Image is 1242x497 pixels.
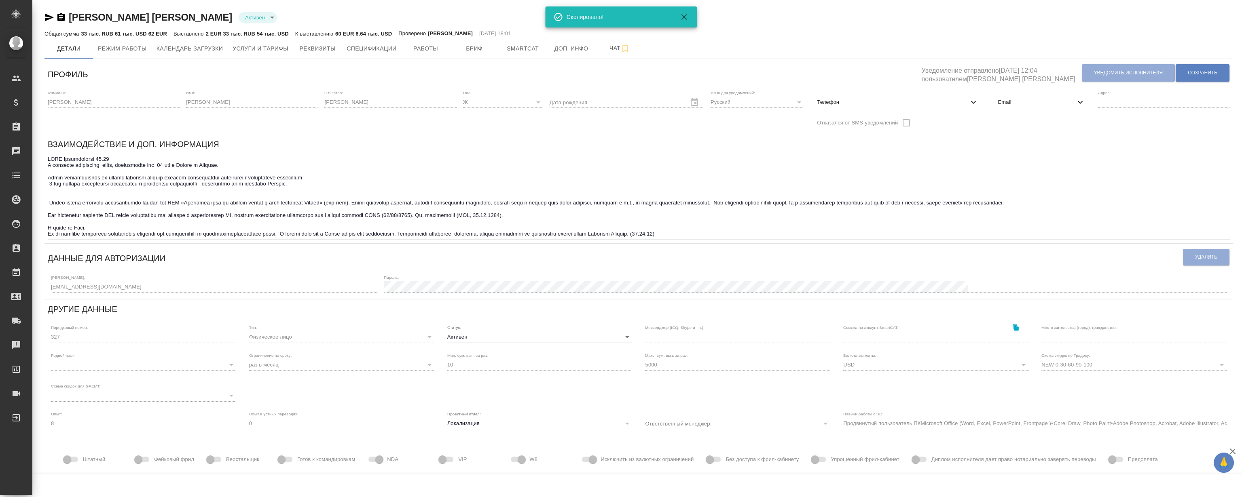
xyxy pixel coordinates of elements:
h6: Данные для авторизации [48,252,165,265]
span: Smartcat [504,44,542,54]
p: Выставлено [173,31,206,37]
label: Пол: [463,91,472,95]
label: Ограничение по сроку: [249,353,292,357]
p: 33 тыс. RUB [223,31,256,37]
p: Общая сумма [44,31,81,37]
span: Сохранить [1188,69,1217,76]
svg: Подписаться [620,44,630,53]
div: Телефон [810,93,985,111]
div: Активен [447,331,633,343]
label: Макс. сум. вып. за раз: [645,353,688,357]
label: Мессенджер (ICQ, Skype и т.п.): [645,326,705,330]
button: Скопировать ссылку [1007,319,1024,335]
span: Телефон [817,98,969,106]
span: Предоплата [1128,455,1158,463]
span: NDA [387,455,398,463]
span: Упрощенный фрил-кабинет [831,455,899,463]
span: Диплом исполнителя дает право нотариально заверять переводы [931,455,1096,463]
div: Скопировано! [567,13,668,21]
h6: Другие данные [48,303,117,316]
span: 🙏 [1217,454,1231,471]
span: Email [998,98,1075,106]
span: Фейковый фрил [154,455,194,463]
span: Чат [601,43,639,53]
label: Отчество: [324,91,343,95]
span: W8 [529,455,537,463]
div: NEW 0-30-60-90-100 [1041,359,1227,371]
label: Порядковый номер: [51,326,88,330]
span: Реквизиты [298,44,337,54]
div: Email [991,93,1091,111]
label: Место жительства (город), гражданство: [1041,326,1117,330]
span: Верстальщик [226,455,259,463]
label: Родной язык: [51,353,76,357]
div: Ж [463,97,543,108]
p: 60 EUR [335,31,355,37]
p: 33 тыс. RUB [81,31,114,37]
button: Закрыть [674,12,694,22]
label: Опыт в устных переводах: [249,412,298,416]
span: Спецификации [347,44,396,54]
label: Тип: [249,326,257,330]
h6: Профиль [48,68,88,81]
label: Навыки работы с ПО: [843,412,884,416]
label: [PERSON_NAME]: [51,275,85,279]
h5: Уведомление отправлено [DATE] 12:04 пользователем [PERSON_NAME] [PERSON_NAME] [921,62,1081,84]
p: [PERSON_NAME] [428,29,473,38]
label: Мин. сум. вып. за раз: [447,353,489,357]
div: Активен [239,12,277,23]
span: Бриф [455,44,494,54]
textarea: LORE Ipsumdolorsi 45.29 A consecte adipiscing elits, doeiusmodte inc 04 utl e Dolore m Aliquae. A... [48,156,1230,237]
span: Готов к командировкам [297,455,355,463]
p: К выставлению [295,31,335,37]
label: Схема скидок для GPEMT: [51,384,101,388]
span: Без доступа к фрил-кабинету [726,455,799,463]
label: Статус: [447,326,461,330]
p: 62 EUR [148,31,167,37]
label: Адрес: [1098,91,1111,95]
a: [PERSON_NAME] [PERSON_NAME] [69,12,232,23]
div: Русский [711,97,804,108]
p: Проверено [398,29,428,38]
span: Исключить из валютных ограничений [601,455,694,463]
button: Сохранить [1176,64,1229,82]
button: 🙏 [1214,453,1234,473]
label: Язык для уведомлений: [711,91,755,95]
button: Активен [243,14,267,21]
div: раз в месяц [249,359,434,371]
span: Услуги и тарифы [233,44,288,54]
label: Схема скидок по Традосу: [1041,353,1090,357]
label: Имя: [186,91,195,95]
div: Физическое лицо [249,331,434,343]
h6: Взаимодействие и доп. информация [48,138,219,151]
div: USD [843,359,1028,371]
label: Проектный отдел: [447,412,481,416]
label: Опыт: [51,412,62,416]
label: Фамилия: [48,91,66,95]
span: Календарь загрузки [157,44,223,54]
p: 61 тыс. USD [115,31,148,37]
label: Валюта выплаты: [843,353,876,357]
button: Скопировать ссылку для ЯМессенджера [44,13,54,22]
p: 54 тыс. USD [257,31,289,37]
p: 2 EUR [206,31,223,37]
button: Скопировать ссылку [56,13,66,22]
label: Ссылка на аккаунт SmartCAT: [843,326,899,330]
label: Пароль: [384,275,399,279]
span: Доп. инфо [552,44,591,54]
p: [DATE] 18:01 [479,29,511,38]
span: Штатный [83,455,105,463]
span: Детали [49,44,88,54]
span: Работы [406,44,445,54]
p: 6.64 тыс. USD [355,31,392,37]
span: VIP [458,455,467,463]
span: Режим работы [98,44,147,54]
span: Отказался от SMS-уведомлений [817,119,898,127]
